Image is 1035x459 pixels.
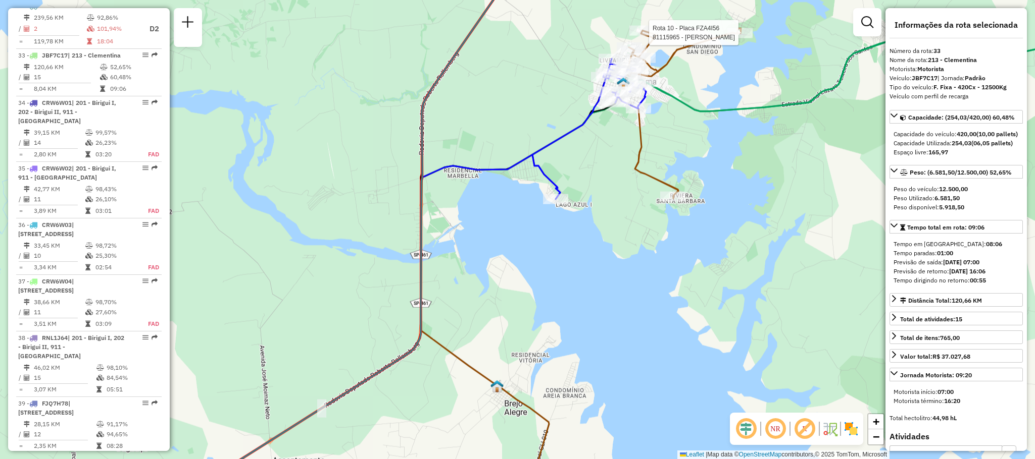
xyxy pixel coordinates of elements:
div: Total hectolitro: [890,414,1023,423]
td: 3,34 KM [33,262,85,272]
em: Rota exportada [152,52,158,58]
p: D2 [142,23,159,35]
strong: 00:55 [970,276,986,284]
td: 52,65% [110,62,158,72]
td: 10 [33,251,85,261]
strong: 08:06 [986,240,1002,248]
td: / [18,307,23,317]
div: Peso Utilizado: [894,194,1019,203]
td: FAD [137,206,160,216]
i: Distância Total [24,186,30,192]
div: Tipo do veículo: [890,83,1023,92]
span: CRW6W02 [42,164,72,172]
td: 25,30% [95,251,137,261]
td: = [18,441,23,451]
strong: Padrão [965,74,985,82]
span: Exibir rótulo [793,417,817,441]
td: 84,54% [106,373,157,383]
span: RNL1J64 [42,334,68,341]
td: 09:06 [110,84,158,94]
td: FAD [137,262,160,272]
span: − [873,430,879,443]
td: 27,60% [95,307,137,317]
td: 15 [33,373,96,383]
td: 26,10% [95,194,137,204]
td: 3,07 KM [33,384,96,394]
strong: 01:00 [937,249,953,257]
td: 8,04 KM [33,84,100,94]
td: 03:20 [95,149,137,159]
i: % de utilização do peso [85,299,93,305]
a: Tempo total em rota: 09:06 [890,220,1023,234]
strong: (06,05 pallets) [971,139,1013,147]
i: % de utilização da cubagem [85,140,93,146]
em: Rota exportada [152,221,158,227]
span: 39 - [18,399,74,416]
td: 08:28 [106,441,157,451]
div: Motorista: [890,65,1023,74]
td: 14 [33,138,85,148]
td: 03:09 [95,319,137,329]
em: Opções [142,278,149,284]
td: 26,23% [95,138,137,148]
td: 120,66 KM [33,62,100,72]
span: 38 - [18,334,124,360]
td: = [18,384,23,394]
i: Total de Atividades [24,309,30,315]
div: Tempo dirigindo no retorno: [894,276,1019,285]
span: CRW6W04 [42,277,72,285]
td: 3,89 KM [33,206,85,216]
td: 119,78 KM [33,36,86,46]
strong: 33 [933,47,941,54]
i: Total de Atividades [24,196,30,202]
i: Distância Total [24,15,30,21]
span: FJQ7H78 [42,399,68,407]
td: 98,72% [95,241,137,251]
span: Ocultar deslocamento [734,417,758,441]
span: DOD2798 [42,2,69,10]
i: Total de Atividades [24,140,30,146]
td: 12 [33,429,96,439]
td: FAD [137,319,160,329]
span: Total de atividades: [900,315,962,323]
div: Capacidade do veículo: [894,130,1019,139]
i: % de utilização do peso [100,64,108,70]
i: Distância Total [24,243,30,249]
td: 2,35 KM [33,441,96,451]
a: Zoom out [868,429,883,444]
img: Exibir/Ocultar setores [843,421,859,437]
td: = [18,149,23,159]
td: / [18,23,23,35]
span: 120,66 KM [952,297,982,304]
i: % de utilização da cubagem [85,253,93,259]
td: 33,45 KM [33,241,85,251]
strong: R$ 37.027,68 [932,353,970,360]
td: 38,66 KM [33,297,85,307]
i: Tempo total em rota [96,386,102,392]
strong: 15 [955,315,962,323]
td: 05:51 [106,384,157,394]
div: Veículo com perfil de recarga [890,92,1023,101]
td: 92,86% [96,13,141,23]
span: 32 - [18,2,69,10]
a: Valor total:R$ 37.027,68 [890,349,1023,363]
td: 3,51 KM [33,319,85,329]
i: Tempo total em rota [100,86,105,92]
td: / [18,429,23,439]
td: 2,80 KM [33,149,85,159]
div: Total de itens: [900,333,960,342]
td: 98,10% [106,363,157,373]
i: Tempo total em rota [85,321,90,327]
i: % de utilização do peso [96,421,104,427]
i: % de utilização do peso [96,365,104,371]
strong: 254,03 [952,139,971,147]
em: Opções [142,221,149,227]
i: Tempo total em rota [85,208,90,214]
td: FAD [137,149,160,159]
i: Total de Atividades [24,26,30,32]
td: 99,57% [95,128,137,138]
strong: [DATE] 16:06 [949,267,985,275]
i: Total de Atividades [24,375,30,381]
span: Capacidade: (254,03/420,00) 60,48% [908,113,1015,121]
strong: 765,00 [940,334,960,341]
